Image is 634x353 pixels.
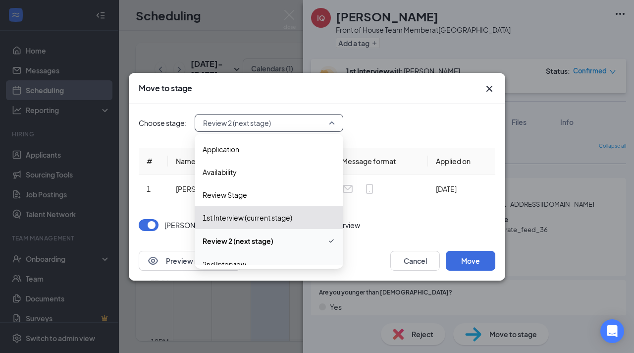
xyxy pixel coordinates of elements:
div: Open Intercom Messenger [600,319,624,343]
svg: Checkmark [327,235,335,247]
button: Close [483,83,495,95]
span: Choose stage: [139,118,187,128]
td: [PERSON_NAME] [168,175,264,203]
th: Name [168,148,264,175]
span: Review Stage [203,189,247,200]
span: 2nd Interview [203,259,246,270]
span: Review 2 (next stage) [203,235,273,246]
svg: Eye [147,255,159,267]
span: Availability [203,167,237,177]
svg: Cross [483,83,495,95]
button: Cancel [390,251,440,271]
td: [DATE] [428,175,495,203]
span: Application [203,144,239,155]
span: 1 [147,184,151,193]
span: 1st Interview (current stage) [203,212,292,223]
h3: Move to stage [139,83,192,94]
svg: Email [342,183,354,195]
button: EyePreview notification [139,251,241,271]
th: # [139,148,168,175]
p: [PERSON_NAME] applicant(s) as Completed for 1st Interview [164,220,360,230]
th: Message format [334,148,428,175]
svg: MobileSms [364,183,375,195]
span: Review 2 (next stage) [203,116,271,130]
button: Move [446,251,495,271]
th: Applied on [428,148,495,175]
